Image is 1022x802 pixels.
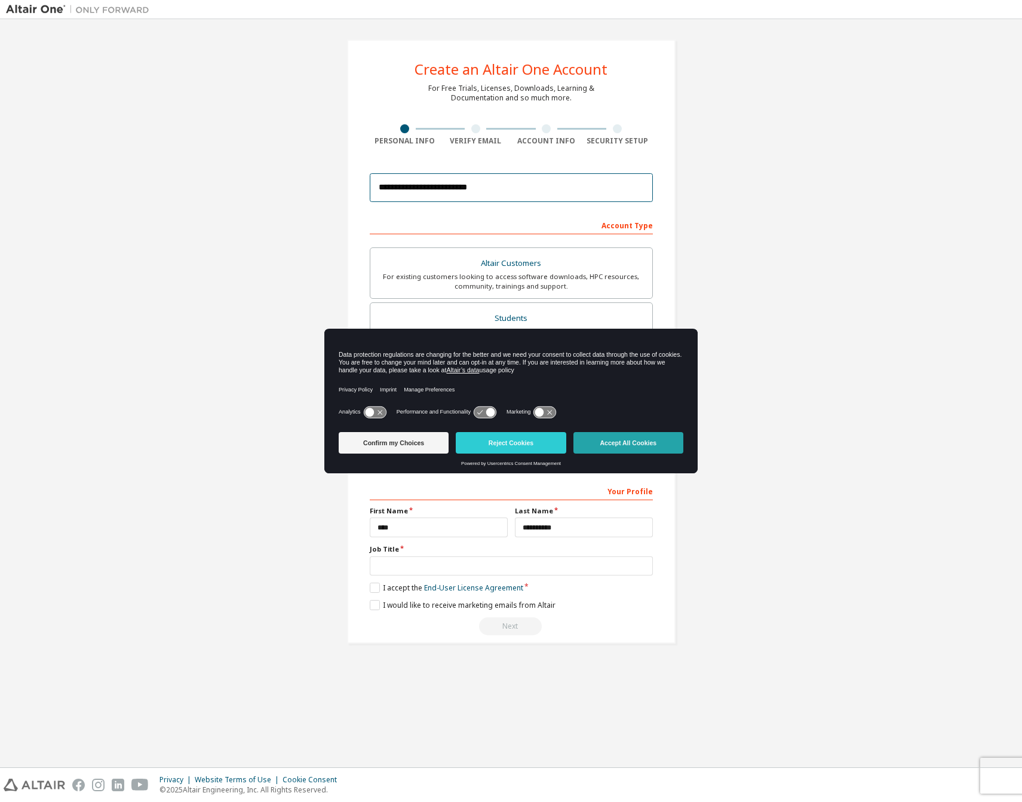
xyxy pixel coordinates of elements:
div: For existing customers looking to access software downloads, HPC resources, community, trainings ... [378,272,645,291]
div: Read and acccept EULA to continue [370,617,653,635]
div: Altair Customers [378,255,645,272]
label: I would like to receive marketing emails from Altair [370,600,555,610]
div: Privacy [159,775,195,785]
a: End-User License Agreement [424,583,523,593]
img: altair_logo.svg [4,779,65,791]
div: Account Info [511,136,582,146]
div: Verify Email [440,136,511,146]
img: instagram.svg [92,779,105,791]
div: Security Setup [582,136,653,146]
div: Your Profile [370,481,653,500]
p: © 2025 Altair Engineering, Inc. All Rights Reserved. [159,785,344,795]
label: Last Name [515,506,653,516]
label: Job Title [370,544,653,554]
img: Altair One [6,4,155,16]
div: Create an Altair One Account [415,62,607,76]
img: facebook.svg [72,779,85,791]
label: First Name [370,506,508,516]
div: Cookie Consent [283,775,344,785]
label: I accept the [370,583,523,593]
img: youtube.svg [131,779,149,791]
div: Account Type [370,215,653,234]
div: Students [378,310,645,327]
div: Website Terms of Use [195,775,283,785]
div: For currently enrolled students looking to access the free Altair Student Edition bundle and all ... [378,327,645,346]
div: Personal Info [370,136,441,146]
div: For Free Trials, Licenses, Downloads, Learning & Documentation and so much more. [428,84,594,103]
img: linkedin.svg [112,779,124,791]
